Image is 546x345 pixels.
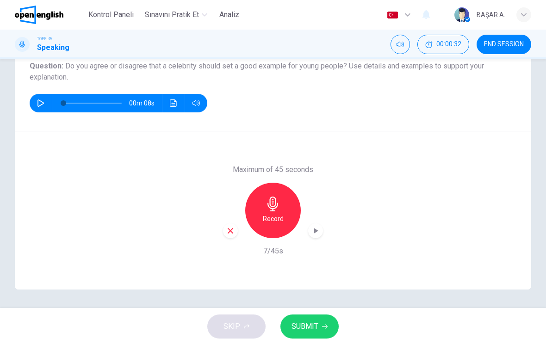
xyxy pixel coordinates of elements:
button: Analiz [215,6,244,23]
span: Do you agree or disagree that a celebrity should set a good example for young people? [65,62,347,70]
button: Sınavını Pratik Et [141,6,211,23]
span: END SESSION [484,41,524,48]
span: SUBMIT [292,320,318,333]
h6: Record [263,213,284,224]
h6: Maximum of 45 seconds [233,164,313,175]
button: Ses transkripsiyonunu görmek için tıklayın [166,94,181,112]
span: Kontrol Paneli [88,9,134,20]
button: SUBMIT [280,314,339,339]
img: tr [387,12,398,18]
div: Mute [391,35,410,54]
div: BAŞAR A. [477,9,505,20]
span: Analiz [219,9,239,20]
img: Profile picture [454,7,469,22]
span: Sınavını Pratik Et [145,9,199,20]
span: TOEFL® [37,36,52,42]
img: OpenEnglish logo [15,6,63,24]
h1: Speaking [37,42,69,53]
button: Record [245,183,301,238]
button: Kontrol Paneli [85,6,137,23]
a: OpenEnglish logo [15,6,85,24]
h6: Question : [30,61,516,83]
h6: 7/45s [263,246,283,257]
button: 00:00:32 [417,35,469,54]
button: END SESSION [477,35,531,54]
span: 00:00:32 [436,41,461,48]
div: Hide [417,35,469,54]
span: 00m 08s [129,94,162,112]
